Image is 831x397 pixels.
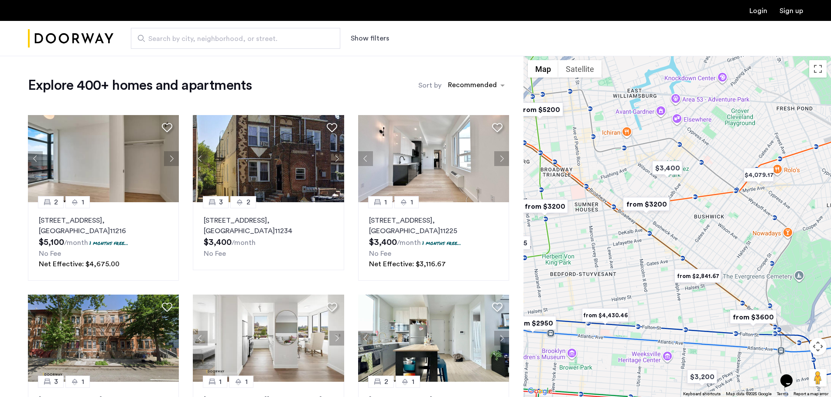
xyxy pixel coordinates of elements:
span: 1 [219,377,222,387]
span: No Fee [204,250,226,257]
button: Show or hide filters [351,33,389,44]
span: 2 [246,197,250,207]
p: 1 months free... [422,239,461,247]
div: $3,400 [649,158,686,178]
button: Keyboard shortcuts [683,391,721,397]
a: 32[STREET_ADDRESS], [GEOGRAPHIC_DATA]11234No Fee [193,202,344,270]
button: Toggle fullscreen view [809,60,827,78]
sub: /month [64,239,88,246]
span: Search by city, neighborhood, or street. [148,34,316,44]
button: Next apartment [164,151,179,166]
div: $4,079.17 [740,165,777,185]
span: 1 [82,377,84,387]
span: 3 [54,377,58,387]
button: Previous apartment [358,151,373,166]
a: 11[STREET_ADDRESS], [GEOGRAPHIC_DATA]112251 months free...No FeeNet Effective: $3,116.67 [358,202,509,281]
div: from $2950 [506,313,560,333]
a: Open this area in Google Maps (opens a new window) [526,386,554,397]
a: Registration [780,7,803,14]
span: Net Effective: $3,116.67 [369,261,446,268]
span: $3,400 [369,238,397,247]
sub: /month [397,239,421,246]
button: Previous apartment [358,331,373,346]
p: [STREET_ADDRESS] 11234 [204,215,333,236]
img: 2016_638666715889771230.jpeg [193,295,344,382]
span: Net Effective: $4,675.00 [39,261,120,268]
img: 2016_638484540295233130.jpeg [193,115,344,202]
button: Map camera controls [809,338,827,355]
span: 2 [54,197,58,207]
img: 2016_638673975962267132.jpeg [28,115,179,202]
button: Previous apartment [28,151,43,166]
span: 1 [82,197,84,207]
div: Recommended [447,80,497,92]
div: from $3200 [518,197,571,216]
button: Previous apartment [193,151,208,166]
a: Terms (opens in new tab) [777,391,788,397]
iframe: chat widget [777,362,805,388]
button: Drag Pegman onto the map to open Street View [809,369,827,387]
button: Next apartment [494,151,509,166]
div: from $4,430.46 [578,305,632,325]
img: 2013_638594179371879686.jpeg [358,295,510,382]
div: from $6500 [479,39,533,59]
label: Sort by [418,80,441,91]
input: Apartment Search [131,28,340,49]
img: logo [28,22,113,55]
a: 21[STREET_ADDRESS], [GEOGRAPHIC_DATA]112161 months free...No FeeNet Effective: $4,675.00 [28,202,179,281]
span: 3 [219,197,223,207]
p: [STREET_ADDRESS] 11216 [39,215,168,236]
span: 1 [384,197,387,207]
span: Map data ©2025 Google [726,392,772,396]
span: No Fee [369,250,391,257]
span: 1 [412,377,414,387]
div: from $3600 [726,307,780,327]
button: Next apartment [329,151,344,166]
span: No Fee [39,250,61,257]
span: $3,400 [204,238,232,247]
span: 1 [245,377,248,387]
img: 2014_638467240162182106.jpeg [358,115,510,202]
p: 1 months free... [89,239,128,247]
div: from $2,841.67 [671,266,725,286]
ng-select: sort-apartment [444,78,509,93]
button: Next apartment [329,331,344,346]
p: [STREET_ADDRESS] 11225 [369,215,498,236]
span: $5,100 [39,238,64,247]
span: 2 [384,377,388,387]
a: Login [749,7,767,14]
span: 1 [410,197,413,207]
sub: /month [232,239,256,246]
div: from $3200 [619,194,673,214]
a: Cazamio Logo [28,22,113,55]
div: $3,200 [684,367,721,387]
img: 2013_638508884260798820.jpeg [28,295,179,382]
button: Previous apartment [193,331,208,346]
h1: Explore 400+ homes and apartments [28,77,252,94]
button: Show street map [528,60,558,78]
button: Show satellite imagery [558,60,602,78]
img: Google [526,386,554,397]
div: $3,975 [497,233,534,253]
a: Report a map error [793,391,828,397]
div: from $5200 [513,100,567,119]
button: Next apartment [494,331,509,346]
